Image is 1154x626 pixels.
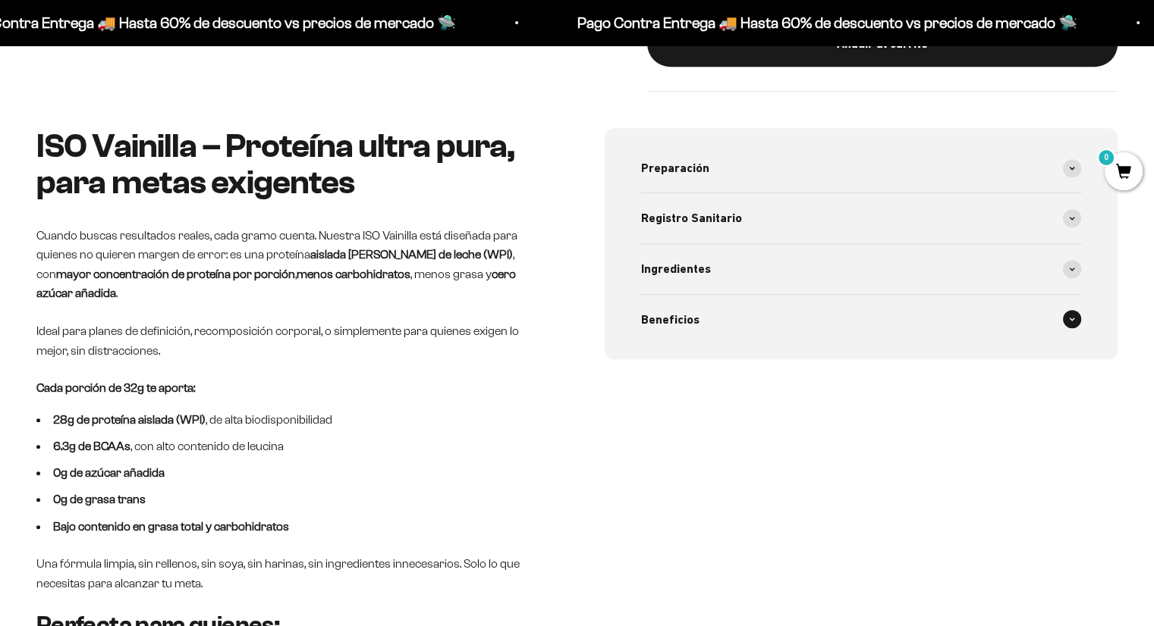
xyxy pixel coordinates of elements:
p: Pago Contra Entrega 🚚 Hasta 60% de descuento vs precios de mercado 🛸 [569,11,1069,35]
p: Ideal para planes de definición, recomposición corporal, o simplemente para quienes exigen lo mej... [36,321,550,360]
span: Registro Sanitario [641,208,742,228]
strong: 0g de azúcar añadida [53,466,165,479]
span: Preparación [641,158,709,178]
a: 0 [1105,164,1143,181]
div: Comparativa con otros productos similares [18,197,314,224]
button: Enviar [247,261,314,287]
span: Enviar [249,261,313,287]
div: País de origen de ingredientes [18,136,314,163]
div: Detalles sobre ingredientes "limpios" [18,106,314,133]
p: Para decidirte a comprar este suplemento, ¿qué información específica sobre su pureza, origen o c... [18,24,314,93]
strong: 0g de grasa trans [53,493,146,505]
strong: mayor concentración de proteína por porción [56,268,295,280]
p: Una fórmula limpia, sin rellenos, sin soya, sin harinas, sin ingredientes innecesarios. Solo lo q... [36,554,550,593]
h2: ISO Vainilla – Proteína ultra pura, para metas exigentes [36,128,550,202]
li: , con alto contenido de leucina [36,437,550,456]
span: Beneficios [641,310,700,330]
summary: Registro Sanitario [641,193,1082,243]
strong: Bajo contenido en grasa total y carbohidratos [53,520,289,533]
strong: menos carbohidratos [297,268,410,280]
div: Certificaciones de calidad [18,167,314,193]
span: Ingredientes [641,259,711,279]
summary: Preparación [641,143,1082,193]
summary: Beneficios [641,295,1082,345]
p: Cuando buscas resultados reales, cada gramo cuenta. Nuestra ISO Vainilla está diseñada para quien... [36,226,550,303]
li: , de alta biodisponibilidad [36,410,550,430]
strong: Cada porción de 32g te aporta: [36,381,195,394]
input: Otra (por favor especifica) [50,228,313,253]
strong: 6.3g de BCAAs [53,440,130,452]
strong: 28g de proteína aislada (WPI) [53,413,206,426]
mark: 0 [1097,149,1115,167]
summary: Ingredientes [641,244,1082,294]
strong: aislada [PERSON_NAME] de leche (WPI) [310,248,513,261]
